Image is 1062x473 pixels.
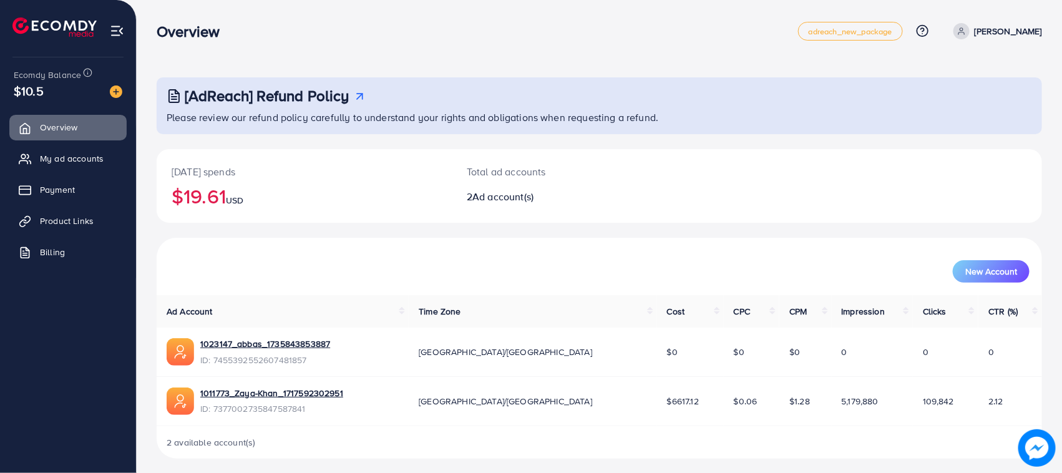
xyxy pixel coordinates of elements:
[789,305,807,318] span: CPM
[419,395,592,407] span: [GEOGRAPHIC_DATA]/[GEOGRAPHIC_DATA]
[789,395,810,407] span: $1.28
[953,260,1030,283] button: New Account
[200,402,343,415] span: ID: 7377002735847587841
[167,305,213,318] span: Ad Account
[988,395,1003,407] span: 2.12
[110,24,124,38] img: menu
[110,85,122,98] img: image
[9,240,127,265] a: Billing
[167,110,1035,125] p: Please review our refund policy carefully to understand your rights and obligations when requesti...
[200,387,343,399] a: 1011773_Zaya-Khan_1717592302951
[965,267,1017,276] span: New Account
[789,346,800,358] span: $0
[12,17,97,37] img: logo
[40,152,104,165] span: My ad accounts
[167,388,194,415] img: ic-ads-acc.e4c84228.svg
[842,395,879,407] span: 5,179,880
[226,194,243,207] span: USD
[9,177,127,202] a: Payment
[734,346,744,358] span: $0
[809,27,892,36] span: adreach_new_package
[667,346,678,358] span: $0
[9,208,127,233] a: Product Links
[467,191,658,203] h2: 2
[842,305,885,318] span: Impression
[667,395,699,407] span: $6617.12
[667,305,685,318] span: Cost
[472,190,533,203] span: Ad account(s)
[419,305,460,318] span: Time Zone
[419,346,592,358] span: [GEOGRAPHIC_DATA]/[GEOGRAPHIC_DATA]
[842,346,847,358] span: 0
[14,82,44,100] span: $10.5
[988,305,1018,318] span: CTR (%)
[9,146,127,171] a: My ad accounts
[40,121,77,134] span: Overview
[167,338,194,366] img: ic-ads-acc.e4c84228.svg
[200,338,330,350] a: 1023147_abbas_1735843853887
[9,115,127,140] a: Overview
[734,305,750,318] span: CPC
[988,346,994,358] span: 0
[734,395,758,407] span: $0.06
[40,215,94,227] span: Product Links
[157,22,230,41] h3: Overview
[923,305,947,318] span: Clicks
[185,87,349,105] h3: [AdReach] Refund Policy
[923,395,954,407] span: 109,842
[40,183,75,196] span: Payment
[14,69,81,81] span: Ecomdy Balance
[798,22,903,41] a: adreach_new_package
[467,164,658,179] p: Total ad accounts
[167,436,256,449] span: 2 available account(s)
[923,346,928,358] span: 0
[172,184,437,208] h2: $19.61
[200,354,330,366] span: ID: 7455392552607481857
[40,246,65,258] span: Billing
[172,164,437,179] p: [DATE] spends
[1018,429,1056,467] img: image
